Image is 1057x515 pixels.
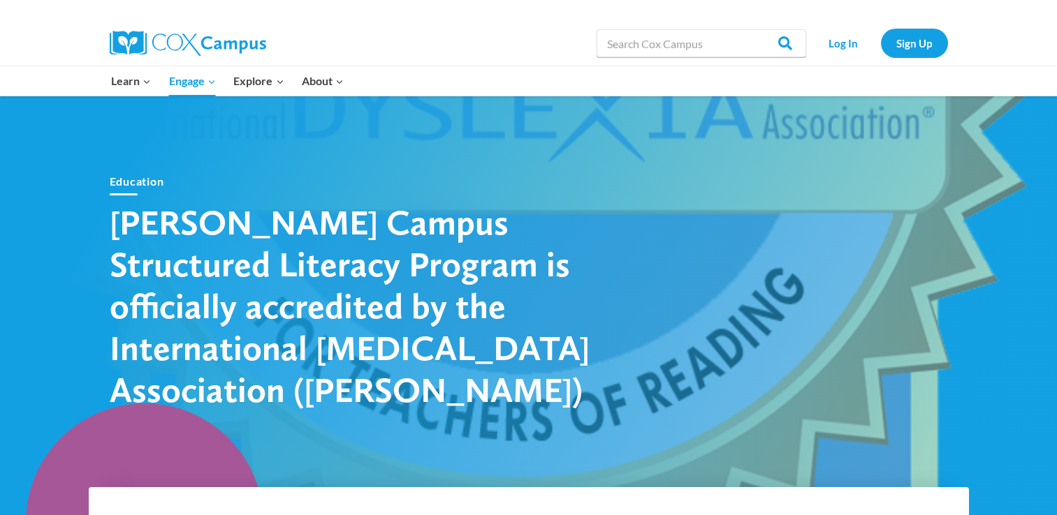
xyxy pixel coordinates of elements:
[597,29,806,57] input: Search Cox Campus
[110,201,599,410] h1: [PERSON_NAME] Campus Structured Literacy Program is officially accredited by the International [M...
[111,72,151,90] span: Learn
[813,29,948,57] nav: Secondary Navigation
[813,29,874,57] a: Log In
[103,66,353,96] nav: Primary Navigation
[110,174,164,188] a: Education
[881,29,948,57] a: Sign Up
[233,72,284,90] span: Explore
[302,72,344,90] span: About
[169,72,216,90] span: Engage
[110,31,266,56] img: Cox Campus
